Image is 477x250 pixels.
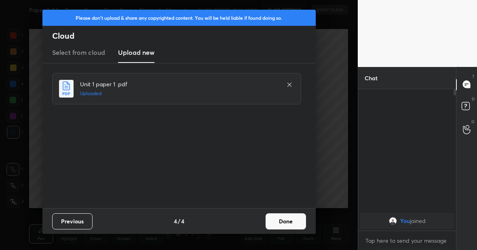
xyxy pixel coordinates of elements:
span: joined [410,218,426,224]
p: G [471,119,475,125]
h3: Upload new [118,48,154,57]
img: c8700997fef849a79414b35ed3cf7695.jpg [389,217,397,225]
p: Chat [358,67,384,89]
h5: Uploaded [80,90,278,97]
p: D [472,96,475,102]
span: You [400,218,410,224]
p: T [472,73,475,79]
h4: 4 [181,217,184,225]
button: Previous [52,213,93,229]
div: grid [358,211,456,231]
h2: Cloud [52,31,316,41]
button: Done [266,213,306,229]
h4: Unit 1 paper 1 .pdf [80,80,278,88]
h4: / [178,217,180,225]
h4: 4 [174,217,177,225]
div: Please don't upload & share any copyrighted content. You will be held liable if found doing so. [42,10,316,26]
